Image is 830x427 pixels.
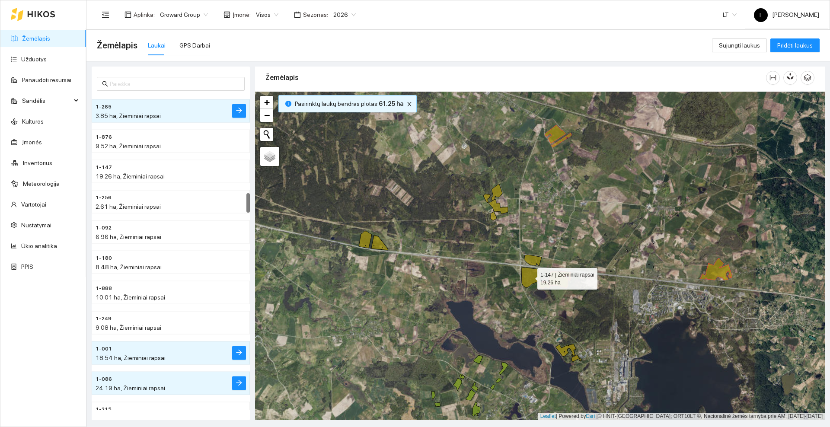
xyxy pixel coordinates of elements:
[260,96,273,109] a: Zoom in
[23,180,60,187] a: Meteorologija
[379,100,403,107] b: 61.25 ha
[96,354,166,361] span: 18.54 ha, Žieminiai rapsai
[110,79,239,89] input: Paieška
[294,11,301,18] span: calendar
[21,263,33,270] a: PPIS
[232,346,246,360] button: arrow-right
[102,81,108,87] span: search
[285,101,291,107] span: info-circle
[256,8,278,21] span: Visos
[96,284,112,293] span: 1-888
[770,42,820,49] a: Pridėti laukus
[265,65,766,90] div: Žemėlapis
[102,11,109,19] span: menu-fold
[766,71,780,85] button: column-width
[22,76,71,83] a: Panaudoti resursai
[96,112,161,119] span: 3.85 ha, Žieminiai rapsai
[96,385,165,392] span: 24.19 ha, Žieminiai rapsai
[232,104,246,118] button: arrow-right
[770,38,820,52] button: Pridėti laukus
[540,413,556,419] a: Leaflet
[597,413,598,419] span: |
[303,10,328,19] span: Sezonas :
[96,133,112,141] span: 1-876
[236,379,243,388] span: arrow-right
[96,143,161,150] span: 9.52 ha, Žieminiai rapsai
[712,38,767,52] button: Sujungti laukus
[719,41,760,50] span: Sujungti laukus
[96,194,112,202] span: 1-256
[96,405,112,414] span: 1-215
[236,349,243,357] span: arrow-right
[21,222,51,229] a: Nustatymai
[333,8,356,21] span: 2026
[96,294,165,301] span: 10.01 ha, Žieminiai rapsai
[96,224,112,232] span: 1-092
[777,41,813,50] span: Pridėti laukus
[754,11,819,18] span: [PERSON_NAME]
[23,159,52,166] a: Inventorius
[96,203,161,210] span: 2.61 ha, Žieminiai rapsai
[96,103,112,111] span: 1-265
[22,118,44,125] a: Kultūros
[766,74,779,81] span: column-width
[260,147,279,166] a: Layers
[236,107,243,115] span: arrow-right
[21,201,46,208] a: Vartotojai
[260,128,273,141] button: Initiate a new search
[97,6,114,23] button: menu-fold
[22,92,71,109] span: Sandėlis
[96,173,165,180] span: 19.26 ha, Žieminiai rapsai
[134,10,155,19] span: Aplinka :
[97,38,137,52] span: Žemėlapis
[160,8,208,21] span: Groward Group
[22,139,42,146] a: Įmonės
[148,41,166,50] div: Laukai
[124,11,131,18] span: layout
[264,97,270,108] span: +
[405,101,414,107] span: close
[232,376,246,390] button: arrow-right
[96,264,162,271] span: 8.48 ha, Žieminiai rapsai
[264,110,270,121] span: −
[260,109,273,122] a: Zoom out
[96,254,112,262] span: 1-180
[233,10,251,19] span: Įmonė :
[760,8,763,22] span: L
[404,99,415,109] button: close
[712,42,767,49] a: Sujungti laukus
[21,242,57,249] a: Ūkio analitika
[96,345,112,353] span: 1-001
[96,324,161,331] span: 9.08 ha, Žieminiai rapsai
[96,163,112,172] span: 1-147
[22,35,50,42] a: Žemėlapis
[96,233,161,240] span: 6.96 ha, Žieminiai rapsai
[586,413,595,419] a: Esri
[538,413,825,420] div: | Powered by © HNIT-[GEOGRAPHIC_DATA]; ORT10LT ©, Nacionalinė žemės tarnyba prie AM, [DATE]-[DATE]
[723,8,737,21] span: LT
[295,99,403,108] span: Pasirinktų laukų bendras plotas :
[223,11,230,18] span: shop
[96,315,112,323] span: 1-249
[21,56,47,63] a: Užduotys
[179,41,210,50] div: GPS Darbai
[96,375,112,383] span: 1-086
